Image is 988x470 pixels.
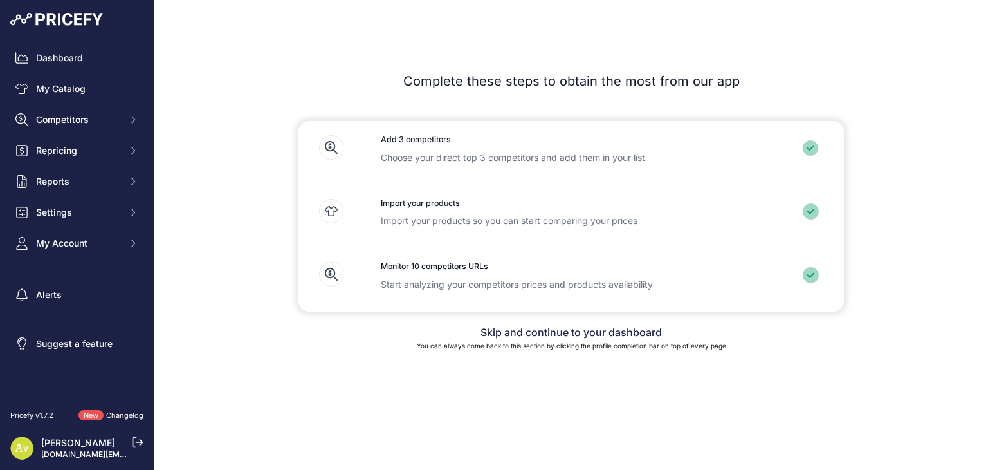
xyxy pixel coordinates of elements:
[10,108,143,131] button: Competitors
[36,237,120,250] span: My Account
[381,134,762,146] h3: Add 3 competitors
[10,232,143,255] button: My Account
[36,175,120,188] span: Reports
[381,278,762,291] p: Start analyzing your competitors prices and products availability
[41,449,240,459] a: [DOMAIN_NAME][EMAIL_ADDRESS][DOMAIN_NAME]
[165,72,978,90] p: Complete these steps to obtain the most from our app
[10,170,143,193] button: Reports
[41,437,115,448] a: [PERSON_NAME]
[381,198,762,210] h3: Import your products
[10,77,143,100] a: My Catalog
[381,214,762,227] p: Import your products so you can start comparing your prices
[10,13,103,26] img: Pricefy Logo
[106,411,143,420] a: Changelog
[10,410,53,421] div: Pricefy v1.7.2
[10,201,143,224] button: Settings
[480,326,662,339] a: Skip and continue to your dashboard
[10,46,143,70] a: Dashboard
[36,113,120,126] span: Competitors
[381,151,762,164] p: Choose your direct top 3 competitors and add them in your list
[10,139,143,162] button: Repricing
[36,206,120,219] span: Settings
[417,342,726,350] small: You can always come back to this section by clicking the profile completion bar on top of every page
[10,283,143,306] a: Alerts
[78,410,104,421] span: New
[36,144,120,157] span: Repricing
[165,31,978,57] h1: Getting Started
[10,46,143,395] nav: Sidebar
[10,332,143,355] a: Suggest a feature
[381,261,762,273] h3: Monitor 10 competitors URLs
